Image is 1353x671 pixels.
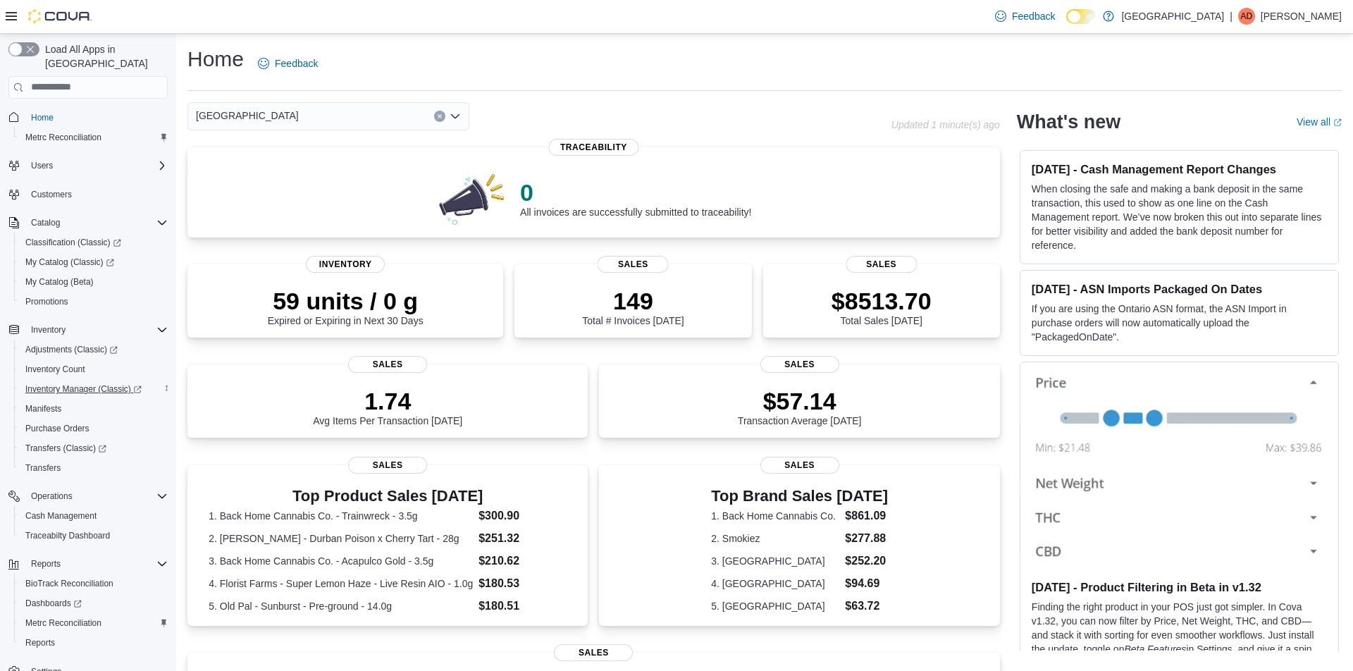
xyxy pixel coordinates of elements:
[25,383,142,395] span: Inventory Manager (Classic)
[31,160,53,171] span: Users
[348,356,427,373] span: Sales
[3,184,173,204] button: Customers
[1017,111,1120,133] h2: What's new
[14,593,173,613] a: Dashboards
[187,45,244,73] h1: Home
[520,178,751,218] div: All invoices are successfully submitted to traceability!
[549,139,638,156] span: Traceability
[25,109,59,126] a: Home
[478,553,567,570] dd: $210.62
[20,129,107,146] a: Metrc Reconciliation
[209,531,473,546] dt: 2. [PERSON_NAME] - Durban Poison x Cherry Tart - 28g
[1032,162,1327,176] h3: [DATE] - Cash Management Report Changes
[1032,182,1327,252] p: When closing the safe and making a bank deposit in the same transaction, this used to show as one...
[711,509,839,523] dt: 1. Back Home Cannabis Co.
[14,379,173,399] a: Inventory Manager (Classic)
[14,252,173,272] a: My Catalog (Classic)
[711,577,839,591] dt: 4. [GEOGRAPHIC_DATA]
[25,555,168,572] span: Reports
[1230,8,1232,25] p: |
[25,555,66,572] button: Reports
[20,507,168,524] span: Cash Management
[25,257,114,268] span: My Catalog (Classic)
[25,488,168,505] span: Operations
[25,321,168,338] span: Inventory
[28,9,92,23] img: Cova
[520,178,751,207] p: 0
[25,403,61,414] span: Manifests
[20,254,168,271] span: My Catalog (Classic)
[14,292,173,312] button: Promotions
[20,420,168,437] span: Purchase Orders
[25,132,101,143] span: Metrc Reconciliation
[31,217,60,228] span: Catalog
[1032,302,1327,344] p: If you are using the Ontario ASN format, the ASN Import in purchase orders will now automatically...
[434,111,445,122] button: Clear input
[20,234,168,251] span: Classification (Classic)
[711,488,888,505] h3: Top Brand Sales [DATE]
[738,387,862,426] div: Transaction Average [DATE]
[252,49,323,78] a: Feedback
[846,256,917,273] span: Sales
[832,287,932,315] p: $8513.70
[39,42,168,70] span: Load All Apps in [GEOGRAPHIC_DATA]
[348,457,427,474] span: Sales
[25,578,113,589] span: BioTrack Reconciliation
[20,361,91,378] a: Inventory Count
[20,575,168,592] span: BioTrack Reconciliation
[306,256,385,273] span: Inventory
[20,341,168,358] span: Adjustments (Classic)
[25,276,94,288] span: My Catalog (Beta)
[25,488,78,505] button: Operations
[20,634,168,651] span: Reports
[20,527,116,544] a: Traceabilty Dashboard
[1124,644,1186,655] em: Beta Features
[760,356,839,373] span: Sales
[25,157,168,174] span: Users
[25,598,82,609] span: Dashboards
[20,381,147,398] a: Inventory Manager (Classic)
[738,387,862,415] p: $57.14
[20,634,61,651] a: Reports
[582,287,684,315] p: 149
[1241,8,1253,25] span: AD
[478,530,567,547] dd: $251.32
[845,553,888,570] dd: $252.20
[25,185,168,203] span: Customers
[478,598,567,615] dd: $180.51
[582,287,684,326] div: Total # Invoices [DATE]
[25,617,101,629] span: Metrc Reconciliation
[3,486,173,506] button: Operations
[14,419,173,438] button: Purchase Orders
[20,293,74,310] a: Promotions
[20,440,168,457] span: Transfers (Classic)
[20,420,95,437] a: Purchase Orders
[20,460,168,476] span: Transfers
[25,364,85,375] span: Inventory Count
[20,129,168,146] span: Metrc Reconciliation
[20,595,168,612] span: Dashboards
[25,530,110,541] span: Traceabilty Dashboard
[478,575,567,592] dd: $180.53
[209,577,473,591] dt: 4. Florist Farms - Super Lemon Haze - Live Resin AIO - 1.0g
[450,111,461,122] button: Open list of options
[25,443,106,454] span: Transfers (Classic)
[711,599,839,613] dt: 5. [GEOGRAPHIC_DATA]
[20,400,168,417] span: Manifests
[25,214,168,231] span: Catalog
[268,287,424,326] div: Expired or Expiring in Next 30 Days
[3,156,173,176] button: Users
[1121,8,1224,25] p: [GEOGRAPHIC_DATA]
[25,510,97,522] span: Cash Management
[313,387,462,415] p: 1.74
[20,400,67,417] a: Manifests
[14,128,173,147] button: Metrc Reconciliation
[20,507,102,524] a: Cash Management
[1032,580,1327,594] h3: [DATE] - Product Filtering in Beta in v1.32
[20,615,107,632] a: Metrc Reconciliation
[20,527,168,544] span: Traceabilty Dashboard
[31,558,61,570] span: Reports
[25,237,121,248] span: Classification (Classic)
[845,598,888,615] dd: $63.72
[478,507,567,524] dd: $300.90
